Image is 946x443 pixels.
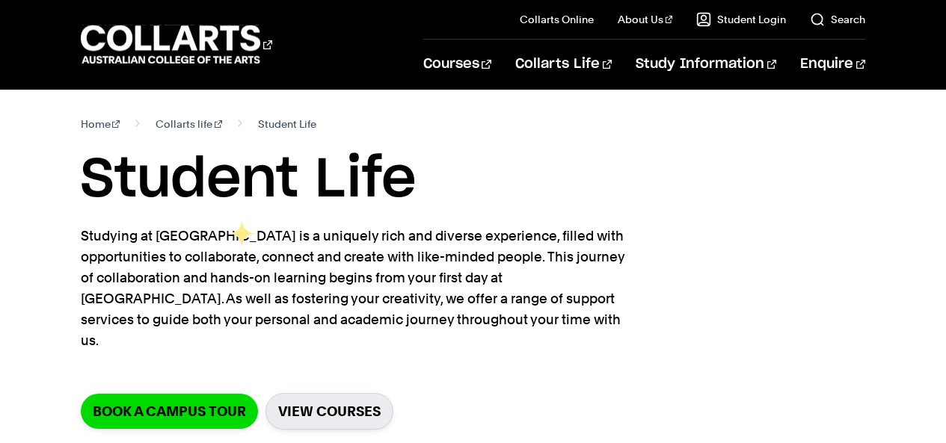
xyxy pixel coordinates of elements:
[800,40,865,89] a: Enquire
[81,23,272,66] div: Go to homepage
[81,114,120,134] a: Home
[520,12,594,27] a: Collarts Online
[265,393,393,430] a: View Courses
[810,12,865,27] a: Search
[156,114,222,134] a: Collarts life
[515,40,612,89] a: Collarts Life
[258,114,316,134] span: Student Life
[636,40,776,89] a: Study Information
[696,12,786,27] a: Student Login
[423,40,491,89] a: Courses
[81,394,258,429] a: Book a Campus Tour
[81,146,866,214] h1: Student Life
[81,226,627,351] p: Studying at [GEOGRAPHIC_DATA] is a uniquely rich and diverse experience, filled with opportunitie...
[618,12,673,27] a: About Us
